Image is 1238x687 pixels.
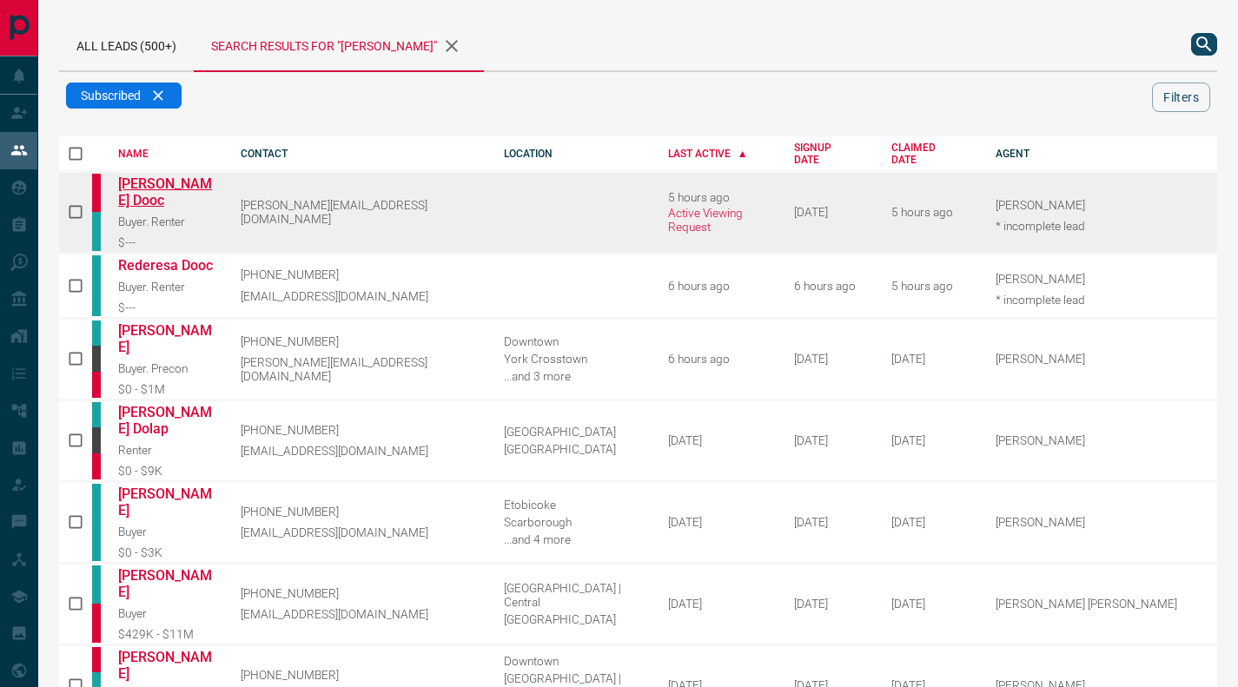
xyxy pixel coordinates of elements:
[504,425,642,439] div: [GEOGRAPHIC_DATA]
[668,352,768,366] div: 6 hours ago
[118,257,215,274] a: Rederesa Dooc
[92,427,101,453] div: mrloft.ca
[891,433,970,447] div: September 5th 2023, 2:14:21 PM
[241,525,478,539] p: [EMAIL_ADDRESS][DOMAIN_NAME]
[92,372,101,398] div: property.ca
[891,352,970,366] div: January 15th 2023, 4:40:31 PM
[118,301,215,314] div: $---
[668,148,768,160] div: LAST ACTIVE
[996,597,1213,611] p: [PERSON_NAME] [PERSON_NAME]
[996,272,1213,286] p: [PERSON_NAME]
[118,148,215,160] div: NAME
[241,289,478,303] p: [EMAIL_ADDRESS][DOMAIN_NAME]
[504,148,642,160] div: LOCATION
[996,515,1213,529] p: [PERSON_NAME]
[504,334,642,348] div: Downtown
[118,486,215,519] a: [PERSON_NAME]
[891,142,970,166] div: CLAIMED DATE
[504,612,642,626] div: [GEOGRAPHIC_DATA]
[194,17,484,72] div: Search results for "[PERSON_NAME]"
[92,402,101,428] div: condos.ca
[504,442,642,456] div: [GEOGRAPHIC_DATA]
[794,597,865,611] div: January 13th 2025, 4:53:43 PM
[668,279,768,293] div: 6 hours ago
[92,255,101,316] div: condos.ca
[1191,33,1217,56] button: search button
[241,607,478,621] p: [EMAIL_ADDRESS][DOMAIN_NAME]
[92,212,101,251] div: condos.ca
[996,219,1213,233] div: * incomplete lead
[241,423,478,437] p: [PHONE_NUMBER]
[66,83,182,109] div: Subscribed
[241,334,478,348] p: [PHONE_NUMBER]
[668,190,768,234] div: 5 hours ago
[118,322,215,355] a: [PERSON_NAME]
[241,148,478,160] div: CONTACT
[241,505,478,519] p: [PHONE_NUMBER]
[118,627,215,641] div: $429K - $11M
[668,597,768,611] div: [DATE]
[1152,83,1210,112] button: Filters
[118,361,188,375] span: Buyer. Precon
[996,293,1213,307] div: * incomplete lead
[794,205,865,219] div: September 9th 2025, 3:26:32 PM
[504,498,642,512] div: Etobicoke
[504,369,642,383] div: East End, Midtown | Central, Toronto
[891,205,970,219] div: September 12th 2025, 3:09:16 PM
[794,515,865,529] div: July 2nd 2023, 12:55:30 AM
[241,355,478,383] p: [PERSON_NAME][EMAIL_ADDRESS][DOMAIN_NAME]
[794,433,865,447] div: July 12th 2022, 2:43:46 PM
[891,279,970,293] div: September 12th 2025, 4:04:10 PM
[92,604,101,643] div: property.ca
[92,565,101,604] div: condos.ca
[996,352,1213,366] p: [PERSON_NAME]
[118,606,147,620] span: Buyer
[794,352,865,366] div: November 28th 2019, 2:33:57 PM
[118,525,147,538] span: Buyer
[92,174,101,213] div: property.ca
[92,647,101,673] div: property.ca
[996,148,1217,160] div: AGENT
[92,453,101,479] div: property.ca
[118,404,215,437] a: [PERSON_NAME] Dolap
[668,206,768,234] p: Active Viewing Request
[241,198,478,226] p: [PERSON_NAME][EMAIL_ADDRESS][DOMAIN_NAME]
[118,175,215,208] a: [PERSON_NAME] Dooc
[504,515,642,529] div: Scarborough
[504,581,642,609] div: [GEOGRAPHIC_DATA] | Central
[241,444,478,458] p: [EMAIL_ADDRESS][DOMAIN_NAME]
[118,382,215,396] div: $0 - $1M
[92,320,101,347] div: condos.ca
[118,235,215,249] div: $---
[81,89,141,102] span: Subscribed
[668,515,768,529] div: [DATE]
[504,654,642,668] div: Downtown
[118,649,215,682] a: [PERSON_NAME]
[92,346,101,372] div: mrloft.ca
[996,198,1213,212] p: [PERSON_NAME]
[668,433,768,447] div: [DATE]
[891,597,970,611] div: January 13th 2025, 5:00:29 PM
[794,279,865,293] div: September 12th 2025, 3:05:27 PM
[891,515,970,529] div: July 2nd 2023, 7:48:37 AM
[241,268,478,281] p: [PHONE_NUMBER]
[504,352,642,366] div: York Crosstown
[118,567,215,600] a: [PERSON_NAME]
[118,443,152,457] span: Renter
[794,142,865,166] div: SIGNUP DATE
[92,484,101,561] div: condos.ca
[241,668,478,682] p: [PHONE_NUMBER]
[118,215,185,228] span: Buyer. Renter
[59,17,194,70] div: All Leads (500+)
[996,433,1213,447] p: [PERSON_NAME]
[118,545,215,559] div: $0 - $3K
[504,532,642,546] div: Etobicoke, West End, Toronto, Oakville
[118,280,185,294] span: Buyer. Renter
[241,586,478,600] p: [PHONE_NUMBER]
[118,464,215,478] div: $0 - $9K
